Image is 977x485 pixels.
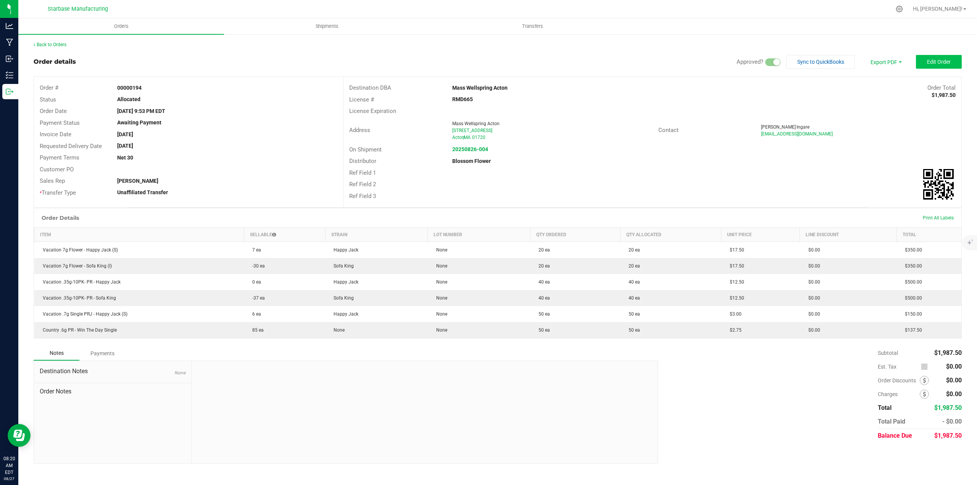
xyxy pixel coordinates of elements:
span: Sofa King [330,263,354,269]
span: -37 ea [248,295,265,301]
strong: RMD665 [452,96,473,102]
span: None [432,263,447,269]
span: $3.00 [726,311,742,317]
strong: [DATE] 9:53 PM EDT [117,108,165,114]
strong: [PERSON_NAME] [117,178,158,184]
span: $0.00 [946,363,962,370]
span: Edit Order [927,59,951,65]
span: Starbase Manufacturing [48,6,108,12]
span: Total Paid [878,418,905,425]
th: Lot Number [428,228,530,242]
span: 85 ea [248,327,264,333]
span: 40 ea [625,295,640,301]
span: $0.00 [804,263,820,269]
th: Qty Ordered [530,228,620,242]
span: $350.00 [901,247,922,253]
span: Ingare [796,124,809,130]
span: Transfers [512,23,553,30]
span: Ref Field 1 [349,169,376,176]
inline-svg: Inventory [6,71,13,79]
div: Payments [79,346,125,360]
span: Ref Field 2 [349,181,376,188]
span: Transfer Type [40,189,76,196]
span: 20 ea [535,247,550,253]
th: Qty Allocated [620,228,721,242]
span: Total [878,404,892,411]
span: Mass Wellspring Acton [452,121,500,126]
qrcode: 00000194 [923,169,954,200]
th: Item [34,228,244,242]
span: 7 ea [248,247,261,253]
span: $500.00 [901,279,922,285]
span: Contact [658,127,679,134]
span: 50 ea [535,311,550,317]
span: Sync to QuickBooks [797,59,844,65]
span: Sales Rep [40,177,65,184]
a: Orders [18,18,224,34]
div: Manage settings [895,5,904,13]
span: $350.00 [901,263,922,269]
span: Balance Due [878,432,912,439]
span: On Shipment [349,146,382,153]
span: License # [349,96,374,103]
span: MA [464,135,471,140]
span: None [432,327,447,333]
span: Vacation 7g Flower - Sofa King (I) [39,263,112,269]
span: Status [40,96,56,103]
span: 40 ea [625,279,640,285]
span: $17.50 [726,247,744,253]
span: Vacation .35g-10PK- PR - Sofa King [39,295,116,301]
span: Payment Status [40,119,80,126]
span: $0.00 [946,390,962,398]
span: $0.00 [804,295,820,301]
span: $1,987.50 [934,404,962,411]
span: Country .6g PR - Win The Day Single [39,327,117,333]
span: Order Discounts [878,377,920,383]
inline-svg: Analytics [6,22,13,30]
strong: $1,987.50 [932,92,956,98]
span: Distributor [349,158,376,164]
p: 08/27 [3,476,15,482]
strong: Unaffiliated Transfer [117,189,168,195]
span: Address [349,127,370,134]
span: Est. Tax [878,364,918,370]
span: Sofa King [330,295,354,301]
span: Customer PO [40,166,74,173]
iframe: Resource center [8,424,31,447]
a: Back to Orders [34,42,66,47]
inline-svg: Outbound [6,88,13,95]
a: Transfers [430,18,635,34]
span: Destination DBA [349,84,391,91]
span: Payment Terms [40,154,79,161]
span: Invoice Date [40,131,71,138]
span: $12.50 [726,295,744,301]
strong: Blossom Flower [452,158,491,164]
span: Happy Jack [330,247,358,253]
span: Order # [40,84,58,91]
span: Shipments [305,23,349,30]
div: Order details [34,57,76,66]
a: 20250826-004 [452,146,488,152]
span: -30 ea [248,263,265,269]
th: Sellable [244,228,325,242]
span: 20 ea [535,263,550,269]
span: Orders [104,23,139,30]
strong: [DATE] [117,143,133,149]
span: 20 ea [625,247,640,253]
strong: [DATE] [117,131,133,137]
span: 20 ea [625,263,640,269]
span: $12.50 [726,279,744,285]
span: Subtotal [878,350,898,356]
span: $150.00 [901,311,922,317]
span: None [432,311,447,317]
th: Unit Price [721,228,800,242]
span: Order Notes [40,387,185,396]
span: $17.50 [726,263,744,269]
span: Destination Notes [40,367,185,376]
span: Calculate excise tax [921,362,931,372]
span: $0.00 [804,247,820,253]
span: $0.00 [946,377,962,384]
li: Export PDF [863,55,908,69]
